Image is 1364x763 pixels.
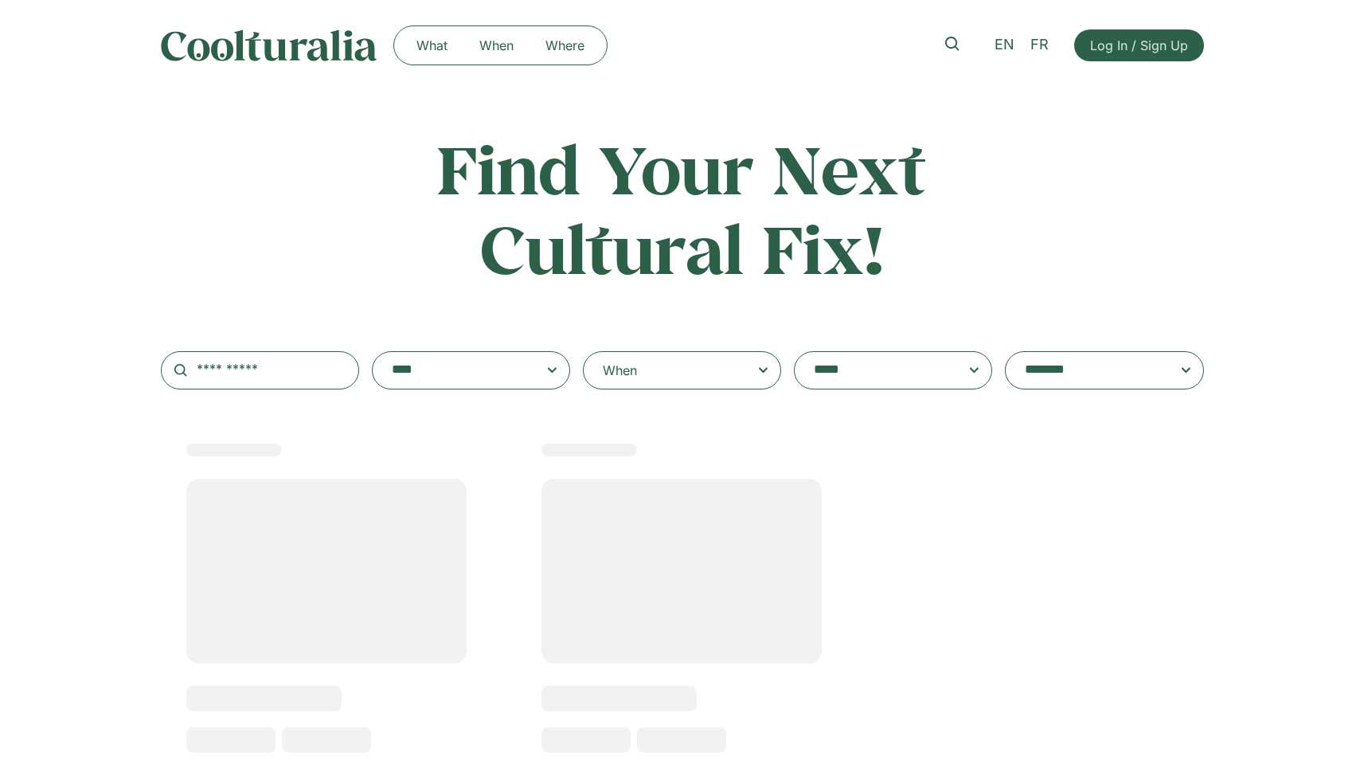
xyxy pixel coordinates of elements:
[1022,33,1057,57] a: FR
[995,37,1014,53] span: EN
[392,359,519,381] textarea: Search
[1074,29,1204,61] a: Log In / Sign Up
[401,33,600,58] nav: Menu
[530,33,600,58] a: Where
[1030,37,1049,53] span: FR
[1090,36,1188,55] span: Log In / Sign Up
[369,129,995,288] h2: Find Your Next Cultural Fix!
[987,33,1022,57] a: EN
[463,33,530,58] a: When
[603,361,637,380] div: When
[814,359,941,381] textarea: Search
[1025,359,1152,381] textarea: Search
[401,33,463,58] a: What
